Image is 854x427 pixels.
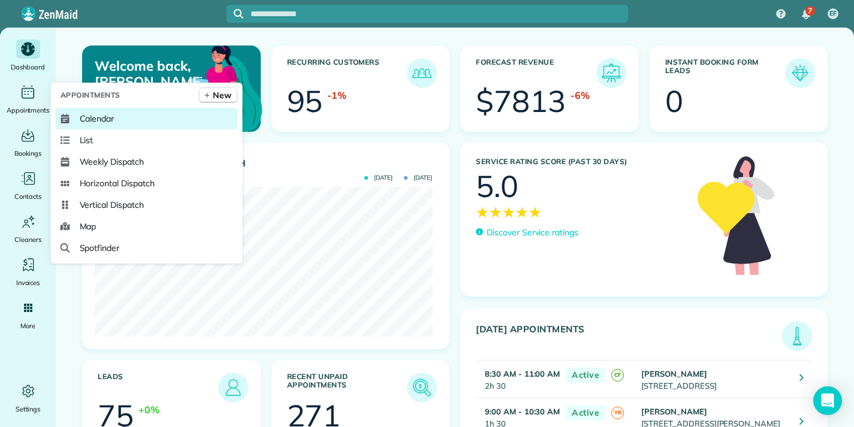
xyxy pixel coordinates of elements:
span: Appointments [61,89,120,101]
span: Active [566,368,605,383]
span: More [20,320,35,332]
strong: [PERSON_NAME] [641,407,707,416]
button: Focus search [227,9,243,19]
div: 7 unread notifications [793,1,819,28]
span: Map [80,220,96,232]
a: Horizontal Dispatch [56,172,238,194]
span: Invoices [16,277,40,289]
span: List [80,134,93,146]
a: Vertical Dispatch [56,194,238,216]
div: 0 [665,86,683,116]
p: Welcome back, [PERSON_NAME]! [95,58,202,90]
h3: Service Rating score (past 30 days) [476,158,686,166]
span: [DATE] [404,175,432,181]
h3: Recurring Customers [287,58,408,88]
a: Invoices [5,255,51,289]
span: Cleaners [14,234,41,246]
h3: Instant Booking Form Leads [665,58,786,88]
a: Spotfinder [56,237,238,259]
h3: Leads [98,373,218,402]
a: Discover Service ratings [476,226,578,239]
span: Horizontal Dispatch [80,177,155,189]
img: icon_form_leads-04211a6a04a5b2264e4ee56bc0799ec3eb69b7e499cbb523a139df1d13a81ae0.png [788,61,812,85]
span: Dashboard [11,61,45,73]
img: icon_recurring_customers-cf858462ba22bcd05b5a5880d41d6543d210077de5bb9ebc9590e49fd87d84ed.png [410,61,434,85]
a: Settings [5,381,51,415]
h3: Actual Revenue this month [98,158,437,169]
div: $7813 [476,86,566,116]
svg: Focus search [234,9,243,19]
a: Contacts [5,169,51,202]
span: Settings [16,403,41,415]
h3: Recent unpaid appointments [287,373,408,402]
a: New [199,87,238,103]
strong: 8:30 AM - 11:00 AM [485,369,560,378]
span: Calendar [80,113,114,125]
img: icon_leads-1bed01f49abd5b7fead27621c3d59655bb73ed531f8eeb49469d10e621d6b896.png [221,375,245,399]
a: Bookings [5,126,51,159]
span: EF [829,9,837,19]
span: Appointments [7,104,50,116]
span: New [213,89,231,101]
span: Spotfinder [80,242,120,254]
span: Bookings [14,147,42,159]
div: Open Intercom Messenger [813,386,842,415]
img: icon_forecast_revenue-8c13a41c7ed35a8dcfafea3cbb826a0462acb37728057bba2d056411b612bbbe.png [599,61,623,85]
strong: [PERSON_NAME] [641,369,707,378]
img: icon_todays_appointments-901f7ab196bb0bea1936b74009e4eb5ffbc2d2711fa7634e0d609ed5ef32b18b.png [785,324,809,348]
a: Map [56,216,238,237]
a: Cleaners [5,212,51,246]
span: ★ [502,201,515,223]
strong: 9:00 AM - 10:30 AM [485,407,560,416]
h3: Forecast Revenue [476,58,596,88]
a: Dashboard [5,40,51,73]
span: CF [611,369,624,381]
span: ★ [529,201,542,223]
a: Weekly Dispatch [56,151,238,172]
span: 7 [808,6,812,16]
h3: [DATE] Appointments [476,324,782,351]
span: ★ [476,201,489,223]
a: Calendar [56,108,238,129]
a: List [56,129,238,151]
span: ★ [489,201,502,223]
a: Appointments [5,83,51,116]
td: 2h 30 [476,361,560,398]
div: 95 [287,86,323,116]
div: -6% [571,88,590,102]
span: ★ [515,201,529,223]
div: -1% [327,88,346,102]
span: Vertical Dispatch [80,199,144,211]
img: dashboard_welcome-42a62b7d889689a78055ac9021e634bf52bae3f8056760290aed330b23ab8690.png [149,32,265,148]
td: [STREET_ADDRESS] [638,361,790,398]
img: icon_unpaid_appointments-47b8ce3997adf2238b356f14209ab4cced10bd1f174958f3ca8f1d0dd7fffeee.png [410,375,434,399]
div: +0% [138,402,159,417]
span: [DATE] [364,175,393,181]
p: Discover Service ratings [487,226,578,239]
span: YR [611,407,624,419]
span: Contacts [14,190,41,202]
div: 5.0 [476,171,518,201]
span: Weekly Dispatch [80,156,144,168]
span: Active [566,405,605,420]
